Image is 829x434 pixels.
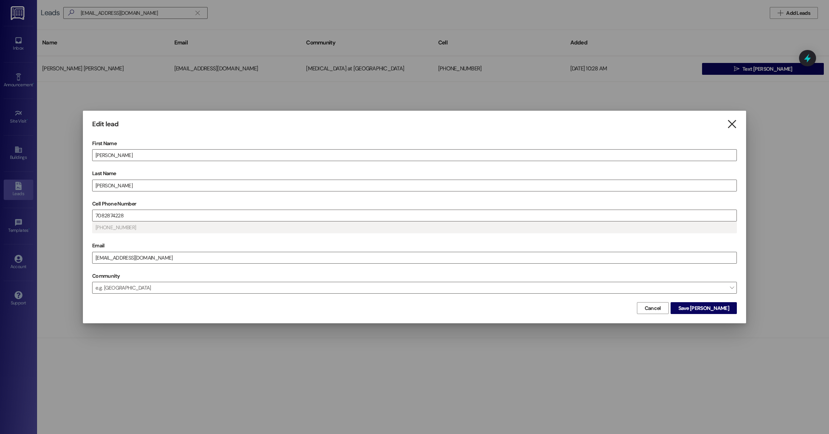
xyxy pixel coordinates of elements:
[671,302,737,314] button: Save [PERSON_NAME]
[92,240,737,251] label: Email
[93,150,736,161] input: e.g. Alex
[637,302,669,314] button: Cancel
[92,168,737,179] label: Last Name
[92,282,737,294] span: e.g. [GEOGRAPHIC_DATA]
[92,270,120,282] label: Community
[645,304,661,312] span: Cancel
[727,120,737,128] i: 
[93,252,736,263] input: e.g. alex@gmail.com
[678,304,729,312] span: Save [PERSON_NAME]
[92,120,118,128] h3: Edit lead
[92,198,737,210] label: Cell Phone Number
[93,180,736,191] input: e.g. Smith
[92,138,737,149] label: First Name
